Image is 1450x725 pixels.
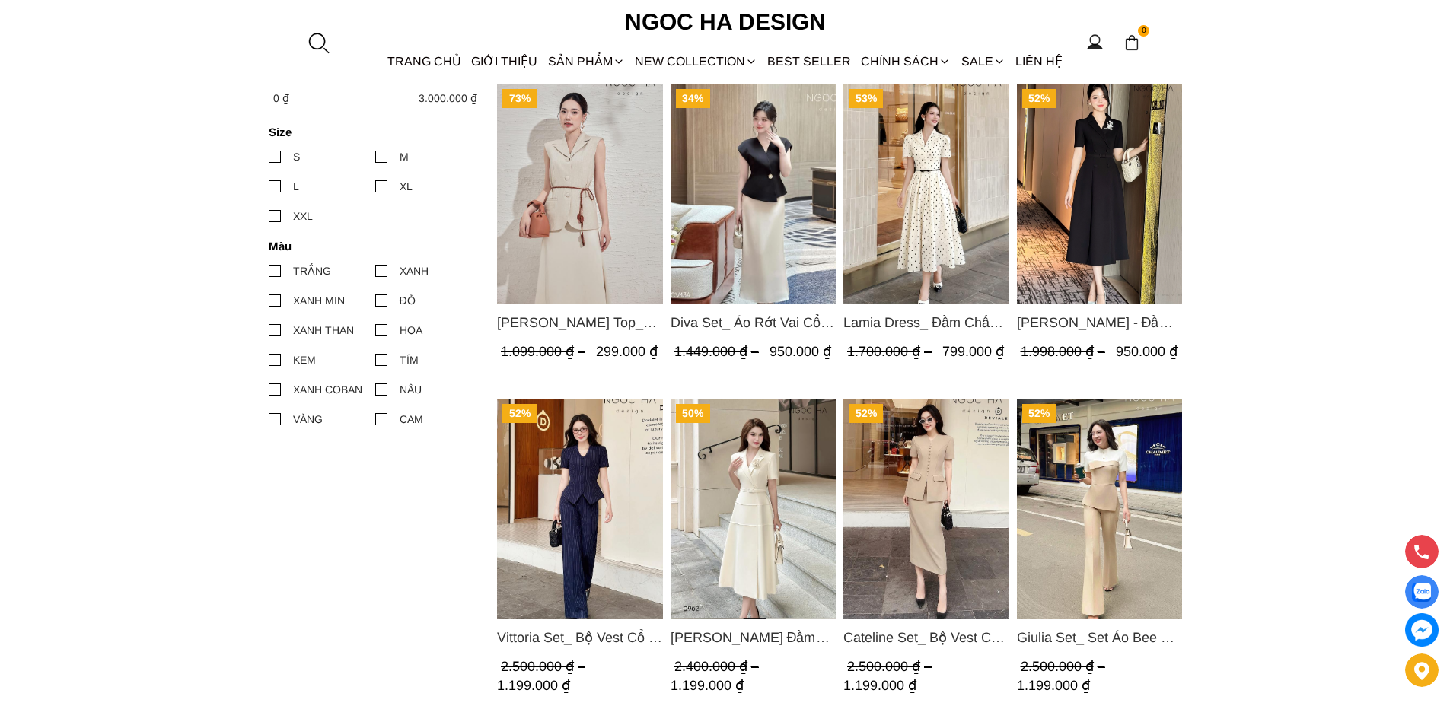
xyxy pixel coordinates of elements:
span: Cateline Set_ Bộ Vest Cổ V Đính Cúc Nhí Chân Váy Bút Chì BJ127 [843,627,1009,648]
span: 950.000 ₫ [769,345,830,360]
div: TRẮNG [293,262,331,279]
div: VÀNG [293,411,323,428]
a: Ngoc Ha Design [611,4,840,40]
span: 0 ₫ [273,92,289,104]
span: [PERSON_NAME] Top_ Áo Vest Linen Dáng Suông A1074 [497,312,663,333]
span: 2.500.000 ₫ [847,659,935,674]
a: Link to Giulia Set_ Set Áo Bee Mix Cổ Trắng Đính Cúc Quần Loe BQ014 [1016,627,1182,648]
a: Link to Lamia Dress_ Đầm Chấm Bi Cổ Vest Màu Kem D1003 [843,312,1009,333]
span: Lamia Dress_ Đầm Chấm Bi Cổ Vest Màu Kem D1003 [843,312,1009,333]
span: [PERSON_NAME] Đầm Cổ Vest Cài Hoa Tùng May Gân Nổi Kèm Đai Màu Bee D952 [670,627,836,648]
a: SALE [956,41,1010,81]
a: Link to Irene Dress - Đầm Vest Dáng Xòe Kèm Đai D713 [1016,312,1182,333]
a: Product image - Lamia Dress_ Đầm Chấm Bi Cổ Vest Màu Kem D1003 [843,84,1009,304]
div: XANH [400,262,429,279]
a: Product image - Diva Set_ Áo Rớt Vai Cổ V, Chân Váy Lụa Đuôi Cá A1078+CV134 [670,84,836,304]
div: M [400,148,409,165]
a: Product image - Giulia Set_ Set Áo Bee Mix Cổ Trắng Đính Cúc Quần Loe BQ014 [1016,399,1182,619]
span: 3.000.000 ₫ [419,92,477,104]
a: NEW COLLECTION [629,41,762,81]
span: 1.199.000 ₫ [1016,678,1089,693]
a: messenger [1405,613,1439,647]
a: Link to Cateline Set_ Bộ Vest Cổ V Đính Cúc Nhí Chân Váy Bút Chì BJ127 [843,627,1009,648]
span: [PERSON_NAME] - Đầm Vest Dáng Xòe Kèm Đai D713 [1016,312,1182,333]
div: Chính sách [856,41,956,81]
span: 1.099.000 ₫ [501,345,589,360]
div: S [293,148,300,165]
a: TRANG CHỦ [383,41,467,81]
span: 2.500.000 ₫ [501,659,589,674]
a: Link to Louisa Dress_ Đầm Cổ Vest Cài Hoa Tùng May Gân Nổi Kèm Đai Màu Bee D952 [670,627,836,648]
span: 799.000 ₫ [942,345,1004,360]
a: Product image - Irene Dress - Đầm Vest Dáng Xòe Kèm Đai D713 [1016,84,1182,304]
a: Product image - Vittoria Set_ Bộ Vest Cổ V Quần Suông Kẻ Sọc BQ013 [497,399,663,619]
img: Giulia Set_ Set Áo Bee Mix Cổ Trắng Đính Cúc Quần Loe BQ014 [1016,399,1182,619]
span: 0 [1138,25,1150,37]
a: Product image - Audrey Top_ Áo Vest Linen Dáng Suông A1074 [497,84,663,304]
div: TÍM [400,351,419,368]
span: 1.199.000 ₫ [843,678,916,693]
span: 2.400.000 ₫ [674,659,762,674]
a: GIỚI THIỆU [467,41,543,81]
div: NÂU [400,381,422,398]
h4: Màu [269,240,472,253]
span: Vittoria Set_ Bộ Vest Cổ V Quần Suông Kẻ Sọc BQ013 [497,627,663,648]
img: Vittoria Set_ Bộ Vest Cổ V Quần Suông Kẻ Sọc BQ013 [497,399,663,619]
a: Link to Audrey Top_ Áo Vest Linen Dáng Suông A1074 [497,312,663,333]
img: Lamia Dress_ Đầm Chấm Bi Cổ Vest Màu Kem D1003 [843,84,1009,304]
div: XXL [293,208,313,224]
div: XANH MIN [293,292,345,309]
div: HOA [400,322,422,339]
span: Diva Set_ Áo Rớt Vai Cổ V, Chân Váy Lụa Đuôi Cá A1078+CV134 [670,312,836,333]
div: XANH THAN [293,322,354,339]
span: 299.000 ₫ [596,345,658,360]
a: Product image - Louisa Dress_ Đầm Cổ Vest Cài Hoa Tùng May Gân Nổi Kèm Đai Màu Bee D952 [670,399,836,619]
img: Irene Dress - Đầm Vest Dáng Xòe Kèm Đai D713 [1016,84,1182,304]
span: 1.449.000 ₫ [674,345,762,360]
span: 1.998.000 ₫ [1020,345,1108,360]
a: Product image - Cateline Set_ Bộ Vest Cổ V Đính Cúc Nhí Chân Váy Bút Chì BJ127 [843,399,1009,619]
span: 1.199.000 ₫ [497,678,570,693]
a: BEST SELLER [763,41,856,81]
div: XANH COBAN [293,381,362,398]
img: Diva Set_ Áo Rớt Vai Cổ V, Chân Váy Lụa Đuôi Cá A1078+CV134 [670,84,836,304]
div: SẢN PHẨM [543,41,629,81]
img: Audrey Top_ Áo Vest Linen Dáng Suông A1074 [497,84,663,304]
div: XL [400,178,413,195]
a: Link to Vittoria Set_ Bộ Vest Cổ V Quần Suông Kẻ Sọc BQ013 [497,627,663,648]
span: 2.500.000 ₫ [1020,659,1108,674]
img: img-CART-ICON-ksit0nf1 [1123,34,1140,51]
div: ĐỎ [400,292,416,309]
a: Display image [1405,575,1439,609]
span: 1.199.000 ₫ [670,678,743,693]
h4: Size [269,126,472,138]
span: 1.700.000 ₫ [847,345,935,360]
div: KEM [293,351,316,368]
div: L [293,178,299,195]
a: LIÊN HỆ [1010,41,1067,81]
a: Link to Diva Set_ Áo Rớt Vai Cổ V, Chân Váy Lụa Đuôi Cá A1078+CV134 [670,312,836,333]
span: Giulia Set_ Set Áo Bee Mix Cổ Trắng Đính Cúc Quần Loe BQ014 [1016,627,1182,648]
div: CAM [400,411,423,428]
img: Louisa Dress_ Đầm Cổ Vest Cài Hoa Tùng May Gân Nổi Kèm Đai Màu Bee D952 [670,399,836,619]
img: Display image [1412,583,1431,602]
img: Cateline Set_ Bộ Vest Cổ V Đính Cúc Nhí Chân Váy Bút Chì BJ127 [843,399,1009,619]
span: 950.000 ₫ [1115,345,1177,360]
